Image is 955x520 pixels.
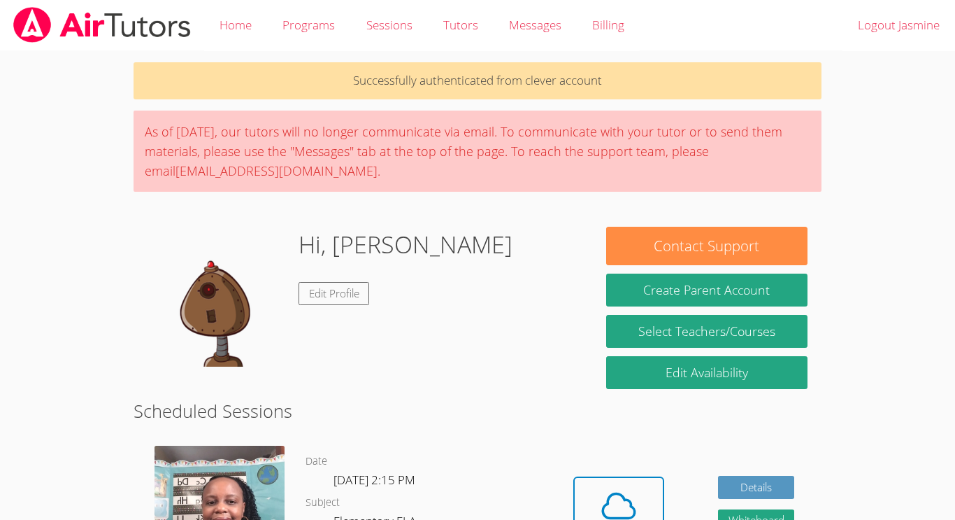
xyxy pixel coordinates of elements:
h1: Hi, [PERSON_NAME] [299,227,512,262]
dt: Date [306,453,327,470]
div: As of [DATE], our tutors will no longer communicate via email. To communicate with your tutor or ... [134,111,821,192]
img: airtutors_banner-c4298cdbf04f3fff15de1276eac7730deb9818008684d7c2e4769d2f7ddbe033.png [12,7,192,43]
a: Edit Profile [299,282,370,305]
a: Details [718,476,795,499]
button: Contact Support [606,227,807,265]
span: [DATE] 2:15 PM [333,472,415,488]
img: default.png [148,227,287,367]
span: Messages [509,17,561,33]
dt: Subject [306,494,340,512]
a: Select Teachers/Courses [606,315,807,348]
p: Successfully authenticated from clever account [134,62,821,99]
a: Edit Availability [606,356,807,389]
button: Create Parent Account [606,274,807,307]
h2: Scheduled Sessions [134,398,821,424]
